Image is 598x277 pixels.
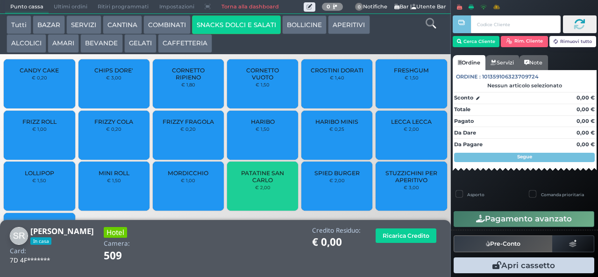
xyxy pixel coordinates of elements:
[311,67,363,74] span: CROSTINI DORATI
[314,170,360,177] span: SPIED BURGER
[471,15,560,33] input: Codice Cliente
[404,185,419,190] small: € 3,00
[256,126,270,132] small: € 1,50
[391,118,432,125] span: LECCA LECCA
[453,82,597,89] div: Nessun articolo selezionato
[330,75,344,80] small: € 1,40
[10,227,28,245] img: Simone Rimondini
[99,170,129,177] span: MINI ROLL
[541,192,584,198] label: Comanda prioritaria
[161,67,216,81] span: CORNETTO RIPIENO
[10,248,26,255] h4: Card:
[482,73,539,81] span: 101359106323709724
[456,73,481,81] span: Ordine :
[158,34,212,53] button: CAFFETTERIA
[154,0,199,14] span: Impostazioni
[107,178,121,183] small: € 1,50
[181,82,195,87] small: € 1,80
[454,141,483,148] strong: Da Pagare
[329,178,345,183] small: € 2,00
[282,15,327,34] button: BOLLICINE
[256,82,270,87] small: € 1,50
[94,118,133,125] span: FRIZZY COLA
[163,118,214,125] span: FRIZZY FRAGOLA
[454,257,594,273] button: Apri cassetto
[216,0,284,14] a: Torna alla dashboard
[549,36,597,47] button: Rimuovi tutto
[181,178,195,183] small: € 1,00
[104,250,148,262] h1: 509
[517,154,532,160] strong: Segue
[7,15,31,34] button: Tutti
[405,75,419,80] small: € 1,50
[33,15,65,34] button: BAZAR
[104,227,127,238] h3: Hotel
[48,34,79,53] button: AMARI
[168,170,208,177] span: MORDICCHIO
[20,67,59,74] span: CANDY CAKE
[66,15,101,34] button: SERVIZI
[106,75,121,80] small: € 3,00
[327,3,330,10] b: 0
[453,55,485,70] a: Ordine
[143,15,191,34] button: COMBINATI
[454,94,473,102] strong: Sconto
[467,192,484,198] label: Asporto
[577,129,595,136] strong: 0,00 €
[106,126,121,132] small: € 0,20
[25,170,54,177] span: LOLLIPOP
[312,227,361,234] h4: Credito Residuo:
[454,118,474,124] strong: Pagato
[7,34,46,53] button: ALCOLICI
[5,0,49,14] span: Punto cassa
[124,34,157,53] button: GELATI
[312,236,361,248] h1: € 0,00
[453,36,500,47] button: Cerca Cliente
[32,126,47,132] small: € 1,00
[192,15,281,34] button: SNACKS DOLCI E SALATI
[94,67,133,74] span: CHIPS DORE'
[577,106,595,113] strong: 0,00 €
[394,67,429,74] span: FRESHGUM
[519,55,548,70] a: Note
[180,126,196,132] small: € 0,20
[329,126,344,132] small: € 0,25
[30,237,51,245] span: In casa
[235,170,291,184] span: PATATINE SAN CARLO
[235,67,291,81] span: CORNETTO VUOTO
[30,226,94,236] b: [PERSON_NAME]
[454,211,594,227] button: Pagamento avanzato
[22,118,57,125] span: FRIZZ ROLL
[328,15,370,34] button: APERITIVI
[454,106,470,113] strong: Totale
[80,34,122,53] button: BEVANDE
[255,185,271,190] small: € 2,00
[404,126,419,132] small: € 2,00
[577,141,595,148] strong: 0,00 €
[454,235,553,252] button: Pre-Conto
[577,94,595,101] strong: 0,00 €
[32,75,47,80] small: € 0,20
[577,118,595,124] strong: 0,00 €
[485,55,519,70] a: Servizi
[355,3,363,11] span: 0
[376,228,436,243] button: Ricarica Credito
[49,0,93,14] span: Ultimi ordini
[32,178,46,183] small: € 1,50
[454,129,476,136] strong: Da Dare
[104,240,130,247] h4: Camera:
[251,118,275,125] span: HARIBO
[501,36,548,47] button: Rim. Cliente
[384,170,439,184] span: STUZZICHINI PER APERITIVO
[103,15,142,34] button: CANTINA
[315,118,358,125] span: HARIBO MINIS
[93,0,154,14] span: Ritiri programmati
